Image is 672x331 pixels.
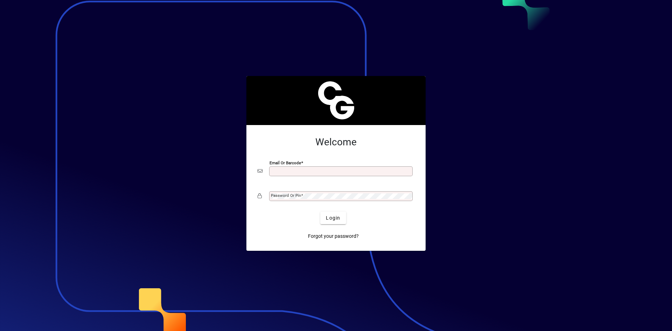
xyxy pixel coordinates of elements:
mat-label: Email or Barcode [269,160,301,165]
mat-label: Password or Pin [271,193,301,198]
button: Login [320,212,346,224]
a: Forgot your password? [305,230,362,242]
span: Login [326,214,340,222]
h2: Welcome [258,136,414,148]
span: Forgot your password? [308,233,359,240]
